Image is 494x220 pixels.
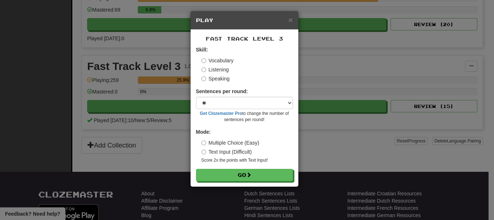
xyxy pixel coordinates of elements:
h5: Play [196,17,293,24]
a: Get Clozemaster Pro [200,111,242,116]
span: × [288,16,293,24]
label: Vocabulary [201,57,234,64]
button: Close [288,16,293,24]
input: Speaking [201,76,206,81]
button: Go [196,169,293,181]
span: Fast Track Level 3 [206,36,283,42]
label: Listening [201,66,229,73]
strong: Skill: [196,47,208,53]
label: Multiple Choice (Easy) [201,139,259,146]
small: Score 2x the points with Text Input ! [201,157,293,163]
input: Text Input (Difficult) [201,150,206,154]
input: Multiple Choice (Easy) [201,141,206,145]
strong: Mode: [196,129,211,135]
small: to change the number of sentences per round! [196,111,293,123]
label: Text Input (Difficult) [201,148,252,155]
label: Speaking [201,75,230,82]
label: Sentences per round: [196,88,248,95]
input: Vocabulary [201,58,206,63]
input: Listening [201,67,206,72]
